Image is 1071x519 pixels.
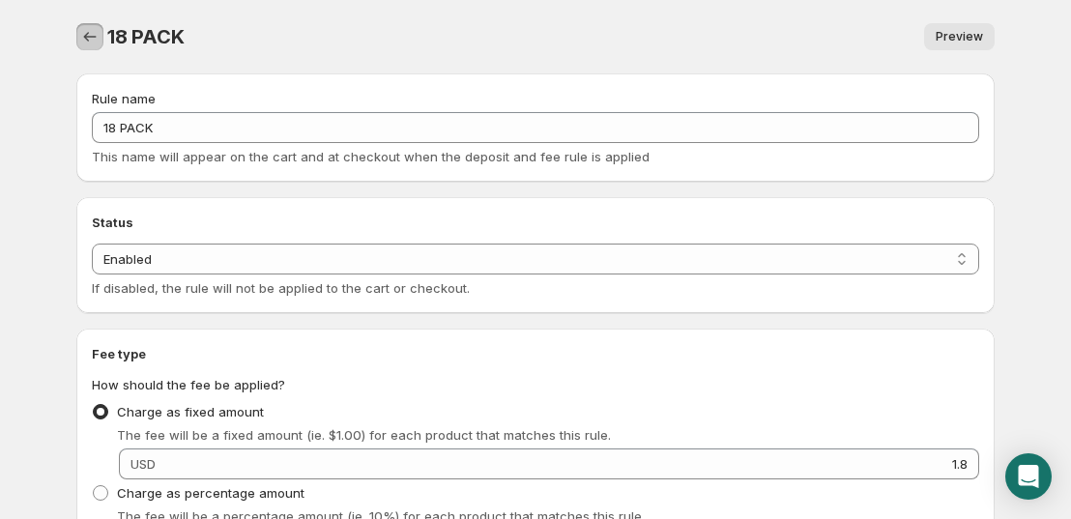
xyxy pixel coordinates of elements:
[92,213,979,232] h2: Status
[92,377,285,392] span: How should the fee be applied?
[117,404,264,419] span: Charge as fixed amount
[117,427,611,443] span: The fee will be a fixed amount (ie. $1.00) for each product that matches this rule.
[107,25,185,48] span: 18 PACK
[936,29,983,44] span: Preview
[76,23,103,50] button: Settings
[1005,453,1052,500] div: Open Intercom Messenger
[117,485,304,501] span: Charge as percentage amount
[92,149,650,164] span: This name will appear on the cart and at checkout when the deposit and fee rule is applied
[130,456,156,472] span: USD
[924,23,995,50] a: Preview
[92,91,156,106] span: Rule name
[92,344,979,363] h2: Fee type
[92,280,470,296] span: If disabled, the rule will not be applied to the cart or checkout.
